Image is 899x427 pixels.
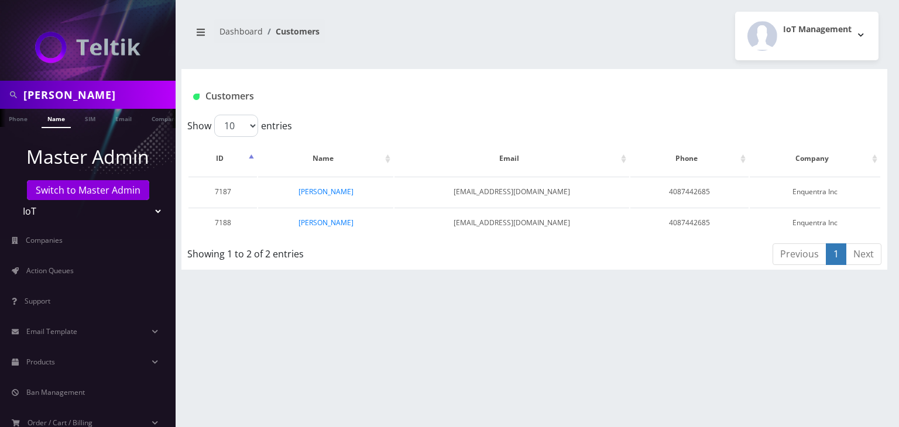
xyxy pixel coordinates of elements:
h2: IoT Management [783,25,852,35]
a: Switch to Master Admin [27,180,149,200]
td: [EMAIL_ADDRESS][DOMAIN_NAME] [394,177,629,206]
a: [PERSON_NAME] [298,187,354,197]
a: Previous [773,243,826,265]
td: Enquentra Inc [750,177,880,206]
td: 7188 [188,208,257,237]
a: 1 [826,243,846,265]
td: 7187 [188,177,257,206]
span: Companies [26,235,63,245]
th: Name: activate to sort column ascending [258,142,393,175]
a: [PERSON_NAME] [298,218,354,228]
td: Enquentra Inc [750,208,880,237]
div: Showing 1 to 2 of 2 entries [187,242,468,261]
th: ID: activate to sort column descending [188,142,257,175]
span: Support [25,296,50,306]
a: Email [109,109,138,127]
nav: breadcrumb [190,19,526,53]
li: Customers [263,25,320,37]
input: Search in Company [23,84,173,106]
a: Company [146,109,185,127]
th: Company: activate to sort column ascending [750,142,880,175]
select: Showentries [214,115,258,137]
img: IoT [35,32,140,63]
span: Ban Management [26,387,85,397]
button: IoT Management [735,12,879,60]
span: Products [26,357,55,367]
td: 4087442685 [630,208,748,237]
th: Email: activate to sort column ascending [394,142,629,175]
td: 4087442685 [630,177,748,206]
span: Email Template [26,326,77,336]
a: Name [42,109,71,128]
th: Phone: activate to sort column ascending [630,142,748,175]
a: SIM [79,109,101,127]
td: [EMAIL_ADDRESS][DOMAIN_NAME] [394,208,629,237]
a: Next [846,243,881,265]
a: Dashboard [219,26,263,37]
a: Phone [3,109,33,127]
span: Action Queues [26,266,74,276]
h1: Customers [193,91,759,102]
label: Show entries [187,115,292,137]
